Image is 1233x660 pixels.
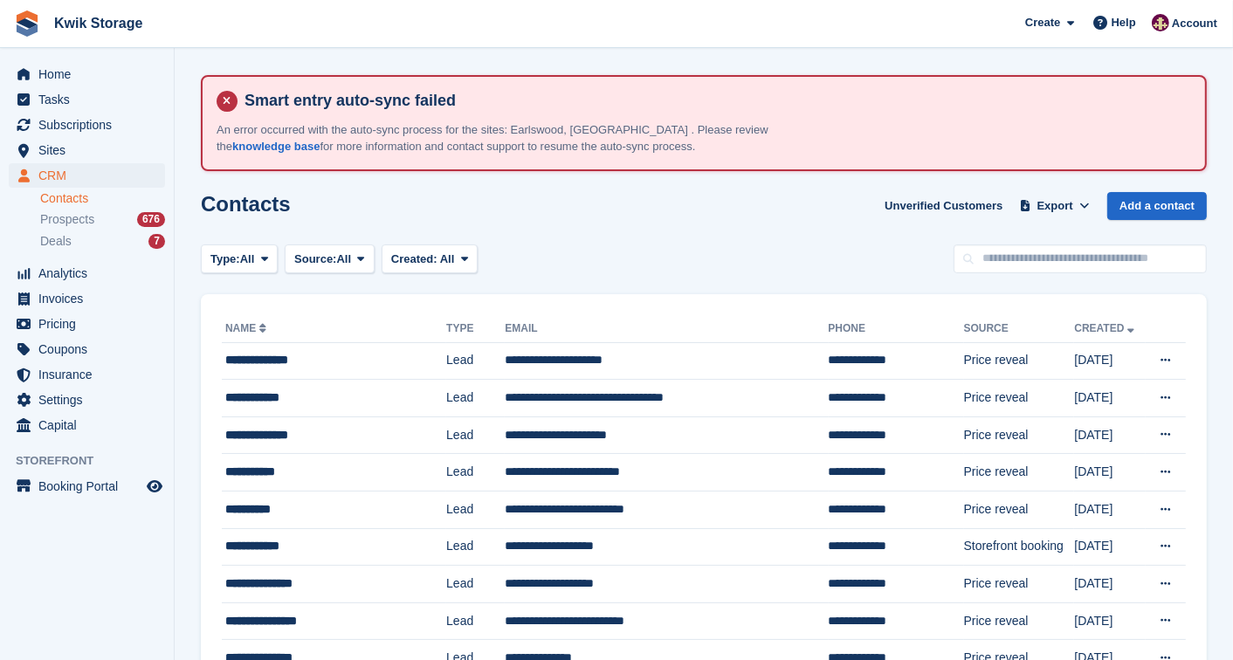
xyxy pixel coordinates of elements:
td: [DATE] [1074,454,1145,492]
span: Analytics [38,261,143,285]
td: Lead [446,602,505,640]
span: Account [1172,15,1217,32]
span: Booking Portal [38,474,143,498]
td: Lead [446,380,505,417]
td: [DATE] [1074,492,1145,529]
span: All [240,251,255,268]
th: Type [446,315,505,343]
span: Tasks [38,87,143,112]
td: [DATE] [1074,416,1145,454]
a: menu [9,413,165,437]
button: Type: All [201,244,278,273]
span: Storefront [16,452,174,470]
a: Prospects 676 [40,210,165,229]
span: Help [1112,14,1136,31]
th: Email [505,315,828,343]
a: Unverified Customers [878,192,1009,221]
td: [DATE] [1074,528,1145,566]
button: Export [1016,192,1093,221]
td: [DATE] [1074,602,1145,640]
span: Sites [38,138,143,162]
td: Lead [446,492,505,529]
td: [DATE] [1074,342,1145,380]
td: Lead [446,454,505,492]
button: Source: All [285,244,375,273]
a: Created [1074,322,1138,334]
span: Created: [391,252,437,265]
td: Storefront booking [964,528,1075,566]
span: Source: [294,251,336,268]
a: Kwik Storage [47,9,149,38]
a: Preview store [144,476,165,497]
a: Deals 7 [40,232,165,251]
td: Price reveal [964,380,1075,417]
span: Settings [38,388,143,412]
a: Name [225,322,270,334]
a: Contacts [40,190,165,207]
div: 7 [148,234,165,249]
img: ellie tragonette [1152,14,1169,31]
td: [DATE] [1074,380,1145,417]
td: Price reveal [964,566,1075,603]
a: menu [9,261,165,285]
span: Prospects [40,211,94,228]
td: Price reveal [964,492,1075,529]
a: menu [9,163,165,188]
span: All [440,252,455,265]
th: Source [964,315,1075,343]
a: menu [9,113,165,137]
span: Type: [210,251,240,268]
td: Lead [446,342,505,380]
a: menu [9,337,165,361]
a: menu [9,388,165,412]
span: Home [38,62,143,86]
button: Created: All [382,244,478,273]
span: Deals [40,233,72,250]
a: menu [9,87,165,112]
span: Capital [38,413,143,437]
span: Invoices [38,286,143,311]
img: stora-icon-8386f47178a22dfd0bd8f6a31ec36ba5ce8667c1dd55bd0f319d3a0aa187defe.svg [14,10,40,37]
td: Price reveal [964,416,1075,454]
span: Create [1025,14,1060,31]
td: [DATE] [1074,566,1145,603]
a: menu [9,362,165,387]
p: An error occurred with the auto-sync process for the sites: Earlswood, [GEOGRAPHIC_DATA] . Please... [217,121,828,155]
a: menu [9,312,165,336]
th: Phone [829,315,964,343]
a: menu [9,62,165,86]
span: CRM [38,163,143,188]
div: 676 [137,212,165,227]
a: menu [9,286,165,311]
span: Pricing [38,312,143,336]
td: Price reveal [964,342,1075,380]
td: Lead [446,416,505,454]
span: Subscriptions [38,113,143,137]
a: menu [9,138,165,162]
a: knowledge base [232,140,320,153]
td: Price reveal [964,454,1075,492]
span: Export [1037,197,1073,215]
span: All [337,251,352,268]
td: Lead [446,566,505,603]
td: Price reveal [964,602,1075,640]
span: Coupons [38,337,143,361]
span: Insurance [38,362,143,387]
h4: Smart entry auto-sync failed [238,91,1191,111]
a: Add a contact [1107,192,1207,221]
td: Lead [446,528,505,566]
h1: Contacts [201,192,291,216]
a: menu [9,474,165,498]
